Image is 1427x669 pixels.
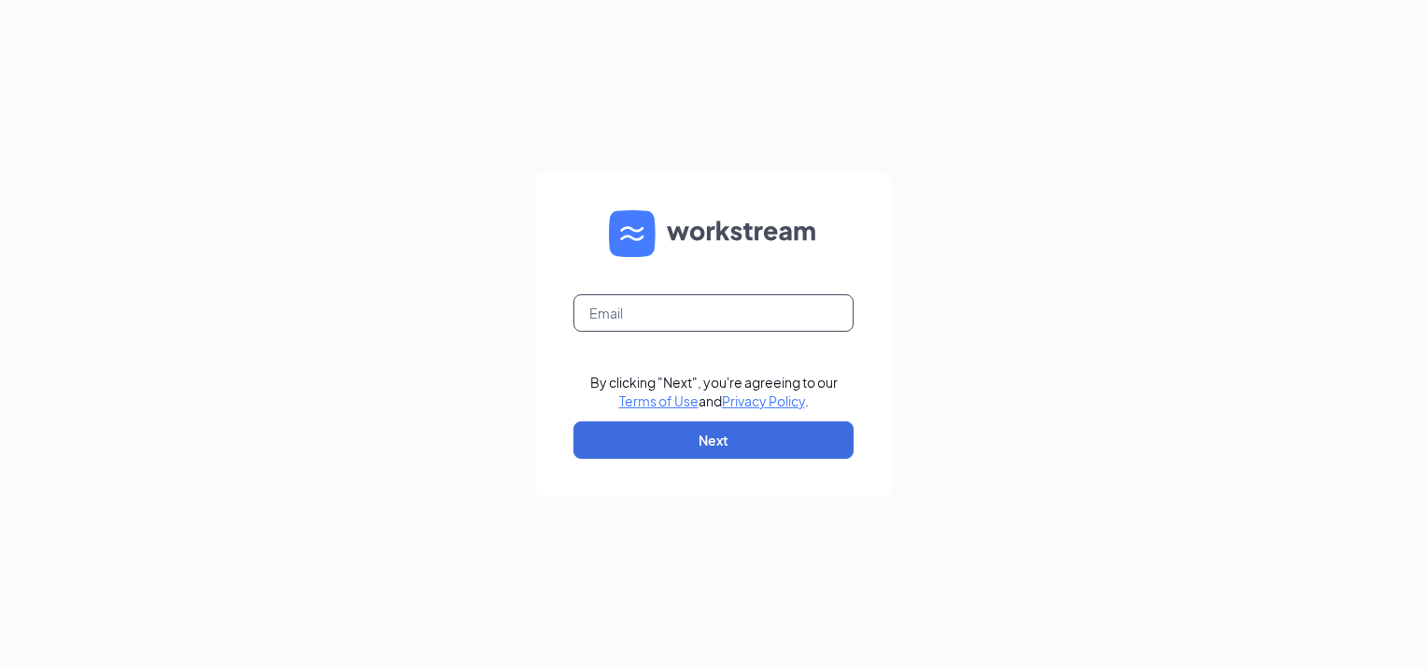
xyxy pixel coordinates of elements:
[619,392,699,409] a: Terms of Use
[573,294,854,332] input: Email
[609,210,818,257] img: WS logo and Workstream text
[590,373,838,410] div: By clicking "Next", you're agreeing to our and .
[722,392,805,409] a: Privacy Policy
[573,421,854,459] button: Next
